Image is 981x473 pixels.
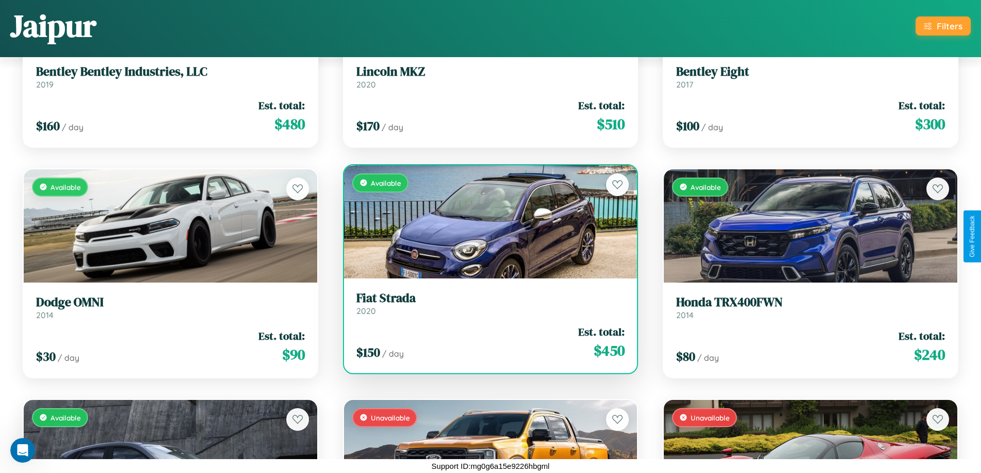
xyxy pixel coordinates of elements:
[36,79,54,90] span: 2019
[36,117,60,134] span: $ 160
[36,295,305,320] a: Dodge OMNI2014
[937,21,962,31] div: Filters
[356,291,625,306] h3: Fiat Strada
[382,122,403,132] span: / day
[36,64,305,90] a: Bentley Bentley Industries, LLC2019
[356,117,380,134] span: $ 170
[597,114,625,134] span: $ 510
[578,98,625,113] span: Est. total:
[691,183,721,191] span: Available
[594,340,625,361] span: $ 450
[259,98,305,113] span: Est. total:
[676,64,945,79] h3: Bentley Eight
[432,459,549,473] p: Support ID: mg0g6a15e9226hbgml
[62,122,83,132] span: / day
[36,64,305,79] h3: Bentley Bentley Industries, LLC
[274,114,305,134] span: $ 480
[356,344,380,361] span: $ 150
[676,79,693,90] span: 2017
[36,348,56,365] span: $ 30
[697,353,719,363] span: / day
[356,306,376,316] span: 2020
[36,295,305,310] h3: Dodge OMNI
[914,344,945,365] span: $ 240
[969,216,976,257] div: Give Feedback
[899,98,945,113] span: Est. total:
[916,16,971,36] button: Filters
[578,324,625,339] span: Est. total:
[382,348,404,359] span: / day
[50,413,81,422] span: Available
[676,64,945,90] a: Bentley Eight2017
[356,291,625,316] a: Fiat Strada2020
[676,295,945,320] a: Honda TRX400FWN2014
[36,310,54,320] span: 2014
[676,295,945,310] h3: Honda TRX400FWN
[371,179,401,187] span: Available
[356,79,376,90] span: 2020
[691,413,730,422] span: Unavailable
[899,328,945,343] span: Est. total:
[58,353,79,363] span: / day
[676,117,699,134] span: $ 100
[676,348,695,365] span: $ 80
[259,328,305,343] span: Est. total:
[676,310,694,320] span: 2014
[356,64,625,79] h3: Lincoln MKZ
[356,64,625,90] a: Lincoln MKZ2020
[371,413,410,422] span: Unavailable
[10,438,35,463] iframe: Intercom live chat
[10,5,96,47] h1: Jaipur
[915,114,945,134] span: $ 300
[50,183,81,191] span: Available
[282,344,305,365] span: $ 90
[701,122,723,132] span: / day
